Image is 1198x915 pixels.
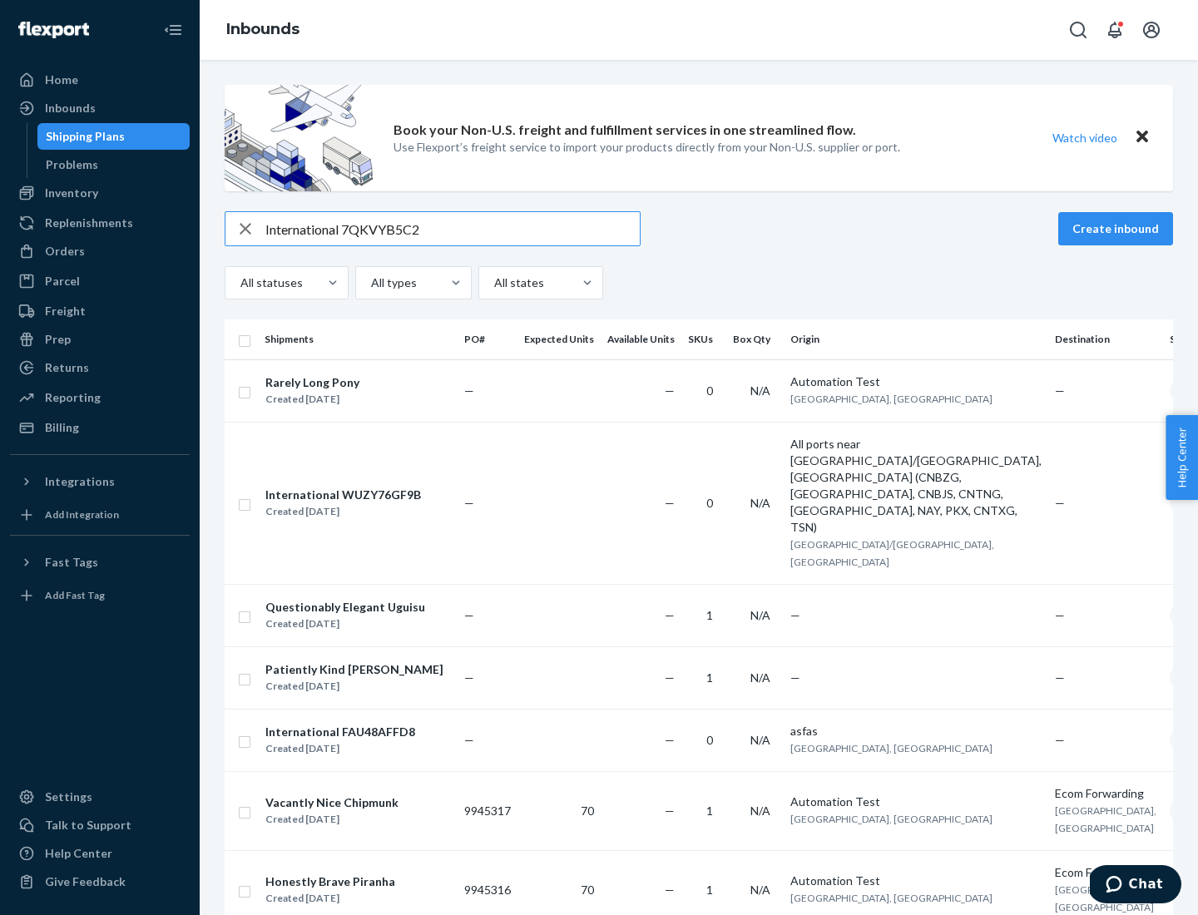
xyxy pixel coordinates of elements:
[1055,733,1065,747] span: —
[790,892,993,904] span: [GEOGRAPHIC_DATA], [GEOGRAPHIC_DATA]
[790,742,993,754] span: [GEOGRAPHIC_DATA], [GEOGRAPHIC_DATA]
[156,13,190,47] button: Close Navigation
[1166,415,1198,500] button: Help Center
[665,804,675,818] span: —
[45,100,96,116] div: Inbounds
[1131,126,1153,150] button: Close
[45,72,78,88] div: Home
[1055,785,1156,802] div: Ecom Forwarding
[784,319,1048,359] th: Origin
[790,436,1042,536] div: All ports near [GEOGRAPHIC_DATA]/[GEOGRAPHIC_DATA], [GEOGRAPHIC_DATA] (CNBZG, [GEOGRAPHIC_DATA], ...
[213,6,313,54] ol: breadcrumbs
[706,383,713,398] span: 0
[258,319,458,359] th: Shipments
[10,502,190,528] a: Add Integration
[45,873,126,890] div: Give Feedback
[790,873,1042,889] div: Automation Test
[45,419,79,436] div: Billing
[464,733,474,747] span: —
[706,608,713,622] span: 1
[45,473,115,490] div: Integrations
[1135,13,1168,47] button: Open account menu
[1062,13,1095,47] button: Open Search Box
[10,868,190,895] button: Give Feedback
[581,804,594,818] span: 70
[10,268,190,294] a: Parcel
[1055,804,1156,834] span: [GEOGRAPHIC_DATA], [GEOGRAPHIC_DATA]
[265,212,640,245] input: Search inbounds by name, destination, msku...
[790,608,800,622] span: —
[265,724,415,740] div: International FAU48AFFD8
[1058,212,1173,245] button: Create inbound
[45,588,105,602] div: Add Fast Tag
[790,393,993,405] span: [GEOGRAPHIC_DATA], [GEOGRAPHIC_DATA]
[369,274,371,291] input: All types
[1042,126,1128,150] button: Watch video
[45,389,101,406] div: Reporting
[464,496,474,510] span: —
[790,813,993,825] span: [GEOGRAPHIC_DATA], [GEOGRAPHIC_DATA]
[581,883,594,897] span: 70
[46,156,98,173] div: Problems
[10,468,190,495] button: Integrations
[750,496,770,510] span: N/A
[458,319,517,359] th: PO#
[665,496,675,510] span: —
[265,811,399,828] div: Created [DATE]
[265,661,443,678] div: Patiently Kind [PERSON_NAME]
[265,794,399,811] div: Vacantly Nice Chipmunk
[37,123,191,150] a: Shipping Plans
[1090,865,1181,907] iframe: Opens a widget where you can chat to one of our agents
[750,883,770,897] span: N/A
[45,845,112,862] div: Help Center
[681,319,726,359] th: SKUs
[1055,496,1065,510] span: —
[706,733,713,747] span: 0
[10,384,190,411] a: Reporting
[45,817,131,833] div: Talk to Support
[45,789,92,805] div: Settings
[706,883,713,897] span: 1
[45,215,133,231] div: Replenishments
[45,554,98,571] div: Fast Tags
[790,670,800,685] span: —
[45,359,89,376] div: Returns
[10,95,190,121] a: Inbounds
[1055,864,1156,881] div: Ecom Forwarding
[750,804,770,818] span: N/A
[10,414,190,441] a: Billing
[706,670,713,685] span: 1
[10,354,190,381] a: Returns
[45,273,80,289] div: Parcel
[1055,383,1065,398] span: —
[265,391,359,408] div: Created [DATE]
[10,67,190,93] a: Home
[665,670,675,685] span: —
[750,670,770,685] span: N/A
[265,873,395,890] div: Honestly Brave Piranha
[239,274,240,291] input: All statuses
[464,608,474,622] span: —
[790,373,1042,390] div: Automation Test
[517,319,601,359] th: Expected Units
[265,678,443,695] div: Created [DATE]
[265,616,425,632] div: Created [DATE]
[394,139,900,156] p: Use Flexport’s freight service to import your products directly from your Non-U.S. supplier or port.
[665,883,675,897] span: —
[265,740,415,757] div: Created [DATE]
[464,383,474,398] span: —
[394,121,856,140] p: Book your Non-U.S. freight and fulfillment services in one streamlined flow.
[1055,670,1065,685] span: —
[726,319,784,359] th: Box Qty
[46,128,125,145] div: Shipping Plans
[665,733,675,747] span: —
[45,303,86,319] div: Freight
[10,840,190,867] a: Help Center
[10,784,190,810] a: Settings
[1055,883,1156,913] span: [GEOGRAPHIC_DATA], [GEOGRAPHIC_DATA]
[265,503,421,520] div: Created [DATE]
[464,670,474,685] span: —
[706,496,713,510] span: 0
